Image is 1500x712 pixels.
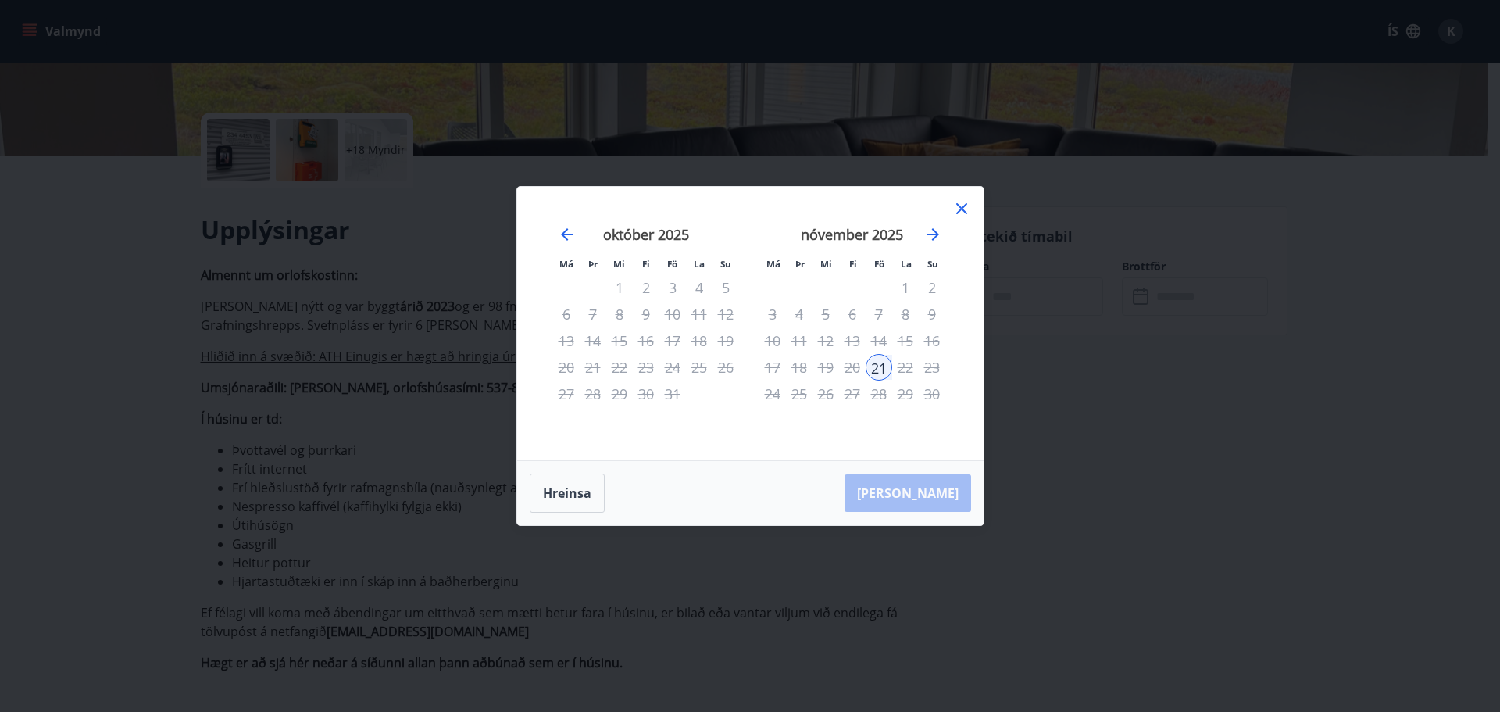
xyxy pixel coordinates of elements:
[919,381,945,407] td: Not available. sunnudagur, 30. nóvember 2025
[530,474,605,513] button: Hreinsa
[553,381,580,407] td: Not available. mánudagur, 27. október 2025
[712,274,739,301] td: Not available. sunnudagur, 5. október 2025
[580,354,606,381] td: Not available. þriðjudagur, 21. október 2025
[892,327,919,354] td: Not available. laugardagur, 15. nóvember 2025
[686,327,712,354] td: Not available. laugardagur, 18. október 2025
[812,381,839,407] td: Not available. miðvikudagur, 26. nóvember 2025
[659,381,686,407] td: Not available. föstudagur, 31. október 2025
[536,206,965,442] div: Calendar
[866,354,892,381] div: Aðeins útritun í boði
[766,258,780,270] small: Má
[759,381,786,407] td: Not available. mánudagur, 24. nóvember 2025
[795,258,805,270] small: Þr
[919,327,945,354] td: Not available. sunnudagur, 16. nóvember 2025
[633,327,659,354] td: Not available. fimmtudagur, 16. október 2025
[659,381,686,407] div: Aðeins útritun í boði
[892,381,919,407] td: Not available. laugardagur, 29. nóvember 2025
[580,327,606,354] td: Not available. þriðjudagur, 14. október 2025
[720,258,731,270] small: Su
[659,301,686,327] td: Not available. föstudagur, 10. október 2025
[786,381,812,407] td: Not available. þriðjudagur, 25. nóvember 2025
[659,354,686,381] div: Aðeins útritun í boði
[659,274,686,301] td: Not available. föstudagur, 3. október 2025
[919,301,945,327] td: Not available. sunnudagur, 9. nóvember 2025
[606,327,633,354] td: Not available. miðvikudagur, 15. október 2025
[927,258,938,270] small: Su
[580,381,606,407] td: Not available. þriðjudagur, 28. október 2025
[712,301,739,327] td: Not available. sunnudagur, 12. október 2025
[659,327,686,354] div: Aðeins útritun í boði
[553,354,580,381] td: Not available. mánudagur, 20. október 2025
[786,327,812,354] td: Not available. þriðjudagur, 11. nóvember 2025
[603,225,689,244] strong: október 2025
[606,381,633,407] td: Not available. miðvikudagur, 29. október 2025
[712,327,739,354] td: Not available. sunnudagur, 19. október 2025
[580,301,606,327] td: Not available. þriðjudagur, 7. október 2025
[812,327,839,354] td: Not available. miðvikudagur, 12. nóvember 2025
[613,258,625,270] small: Mi
[849,258,857,270] small: Fi
[686,301,712,327] td: Not available. laugardagur, 11. október 2025
[919,274,945,301] td: Not available. sunnudagur, 2. nóvember 2025
[588,258,598,270] small: Þr
[606,354,633,381] td: Not available. miðvikudagur, 22. október 2025
[866,301,892,327] td: Not available. föstudagur, 7. nóvember 2025
[786,354,812,381] td: Not available. þriðjudagur, 18. nóvember 2025
[866,327,892,354] td: Not available. föstudagur, 14. nóvember 2025
[866,354,892,381] td: Selected as start date. föstudagur, 21. nóvember 2025
[686,354,712,381] td: Not available. laugardagur, 25. október 2025
[559,258,573,270] small: Má
[759,354,786,381] td: Not available. mánudagur, 17. nóvember 2025
[659,327,686,354] td: Not available. föstudagur, 17. október 2025
[712,354,739,381] td: Not available. sunnudagur, 26. október 2025
[892,301,919,327] td: Not available. laugardagur, 8. nóvember 2025
[901,258,912,270] small: La
[633,354,659,381] td: Not available. fimmtudagur, 23. október 2025
[874,258,884,270] small: Fö
[606,274,633,301] td: Not available. miðvikudagur, 1. október 2025
[892,274,919,301] td: Not available. laugardagur, 1. nóvember 2025
[633,381,659,407] td: Not available. fimmtudagur, 30. október 2025
[759,301,786,327] td: Not available. mánudagur, 3. nóvember 2025
[892,354,919,381] td: Not available. laugardagur, 22. nóvember 2025
[759,327,786,354] td: Not available. mánudagur, 10. nóvember 2025
[553,301,580,327] td: Not available. mánudagur, 6. október 2025
[839,327,866,354] td: Not available. fimmtudagur, 13. nóvember 2025
[812,301,839,327] td: Not available. miðvikudagur, 5. nóvember 2025
[820,258,832,270] small: Mi
[866,381,892,407] td: Not available. föstudagur, 28. nóvember 2025
[667,258,677,270] small: Fö
[786,301,812,327] td: Not available. þriðjudagur, 4. nóvember 2025
[801,225,903,244] strong: nóvember 2025
[812,354,839,381] td: Not available. miðvikudagur, 19. nóvember 2025
[923,225,942,244] div: Move forward to switch to the next month.
[642,258,650,270] small: Fi
[839,301,866,327] td: Not available. fimmtudagur, 6. nóvember 2025
[633,301,659,327] td: Not available. fimmtudagur, 9. október 2025
[686,274,712,301] td: Not available. laugardagur, 4. október 2025
[558,225,577,244] div: Move backward to switch to the previous month.
[839,381,866,407] td: Not available. fimmtudagur, 27. nóvember 2025
[919,354,945,381] td: Not available. sunnudagur, 23. nóvember 2025
[633,274,659,301] td: Not available. fimmtudagur, 2. október 2025
[606,301,633,327] td: Not available. miðvikudagur, 8. október 2025
[839,354,866,381] td: Not available. fimmtudagur, 20. nóvember 2025
[694,258,705,270] small: La
[659,354,686,381] td: Not available. föstudagur, 24. október 2025
[553,327,580,354] td: Not available. mánudagur, 13. október 2025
